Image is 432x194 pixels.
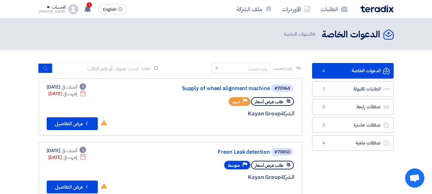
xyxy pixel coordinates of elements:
[99,4,127,14] button: English
[312,81,394,97] a: الطلبات المقبولة1
[281,173,295,181] span: الشركة
[312,135,394,151] a: صفقات ملغية4
[63,154,77,161] span: إنتهت في
[62,84,77,90] span: أنشئت في
[277,2,316,17] a: الأوردرات
[312,31,315,38] span: 4
[255,162,283,168] span: طلب عرض أسعار
[47,117,98,130] button: عرض التفاصيل
[322,28,380,41] h2: الدعوات الخاصة
[228,162,240,168] span: متوسط
[312,99,394,115] a: صفقات رابحة0
[52,5,66,10] div: الحساب
[360,5,394,12] img: Teradix logo
[255,99,283,105] span: طلب عرض أسعار
[312,63,394,79] a: الدعوات الخاصة4
[405,168,424,188] a: Open chat
[320,86,328,92] span: 1
[142,86,270,91] a: Supply of wheel alignment machine
[274,86,290,91] div: #70964
[39,10,66,13] div: [PERSON_NAME]
[47,147,86,154] div: [DATE]
[47,181,98,193] button: عرض التفاصيل
[103,7,116,12] span: English
[141,173,295,182] div: Kayan Group
[142,65,150,72] span: بحث
[62,147,77,154] span: أنشئت في
[274,65,292,72] span: رتب حسب
[248,66,267,72] div: رتب حسب
[48,90,86,97] div: [DATE]
[63,90,77,97] span: إنتهت في
[232,2,277,17] a: ملف الشركة
[47,84,86,90] div: [DATE]
[320,140,328,146] span: 4
[320,122,328,128] span: 2
[320,68,328,74] span: 4
[281,110,295,118] span: الشركة
[141,110,295,118] div: Kayan Group
[284,31,317,38] span: الدعوات الخاصة
[274,150,290,154] div: #70850
[232,99,240,105] span: مهم
[316,2,353,17] a: الطلبات
[52,64,142,73] input: ابحث بعنوان أو رقم الطلب
[48,154,86,161] div: [DATE]
[142,149,270,155] a: Freon Leak detection
[87,2,92,7] span: 1
[312,117,394,133] a: صفقات خاسرة2
[68,4,78,14] img: profile_test.png
[320,104,328,110] span: 0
